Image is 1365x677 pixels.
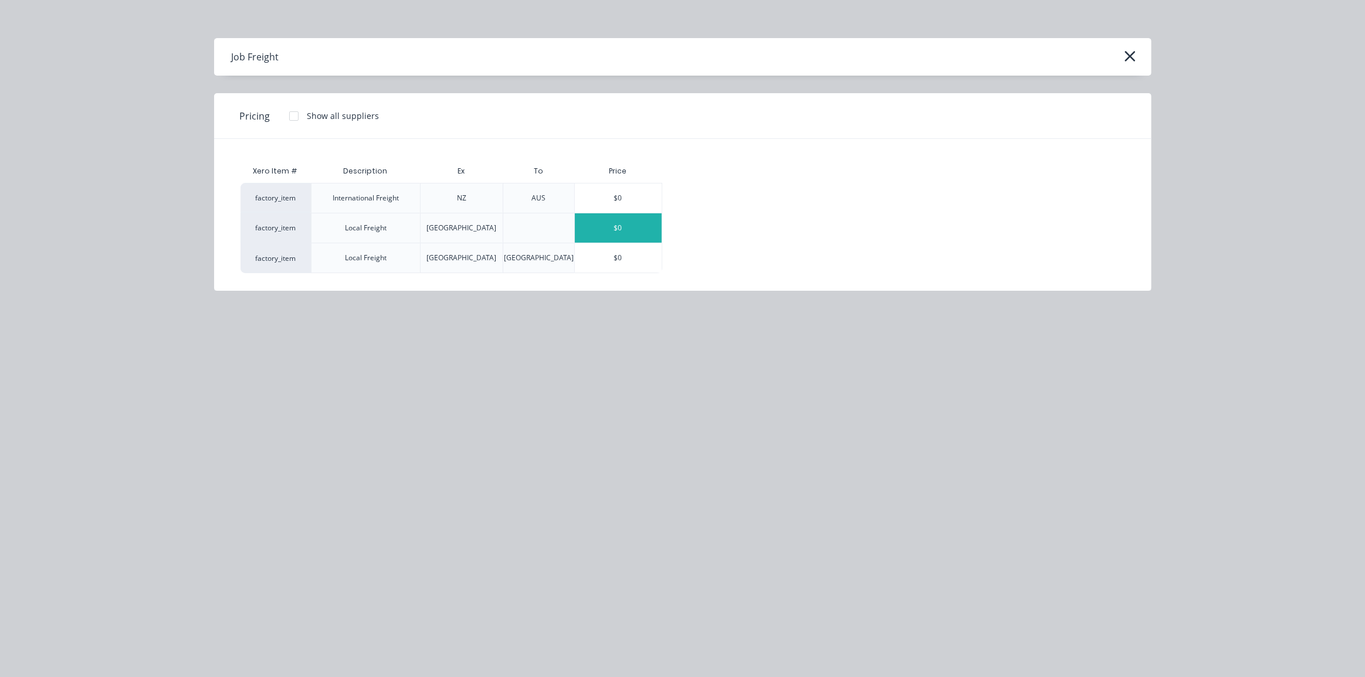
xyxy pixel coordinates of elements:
div: factory_item [241,183,311,213]
div: NZ [457,193,466,203]
div: [GEOGRAPHIC_DATA] [427,253,497,263]
div: Ex [449,157,475,186]
div: To [524,157,553,186]
div: Description [334,157,397,186]
div: International Freight [333,193,399,203]
div: [GEOGRAPHIC_DATA] [427,223,497,233]
div: Job Freight [232,50,279,64]
div: Show all suppliers [307,110,380,122]
div: Local Freight [345,253,387,263]
div: Xero Item # [241,159,311,183]
div: $0 [575,243,662,273]
span: Pricing [240,109,270,123]
div: [GEOGRAPHIC_DATA] [504,253,574,263]
div: Local Freight [345,223,387,233]
div: $0 [575,213,662,243]
div: factory_item [241,243,311,273]
div: AUS [531,193,546,203]
div: factory_item [241,213,311,243]
div: $0 [575,183,662,213]
div: Price [574,159,662,183]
